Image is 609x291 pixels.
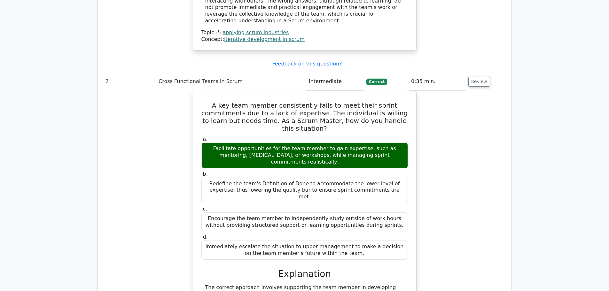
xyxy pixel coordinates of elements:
[103,73,156,91] td: 2
[201,142,408,168] div: Facilitate opportunities for the team member to gain expertise, such as mentoring, [MEDICAL_DATA]...
[201,178,408,203] div: Redefine the team's Definition of Done to accommodate the lower level of expertise, thus lowering...
[272,61,342,67] a: Feedback on this question?
[201,212,408,232] div: Encourage the team member to independently study outside of work hours without providing structur...
[201,241,408,260] div: Immediately escalate the situation to upper management to make a decision on the team member's fu...
[203,136,208,142] span: a.
[203,234,208,240] span: d.
[203,171,208,177] span: b.
[366,79,387,85] span: Correct
[156,73,306,91] td: Cross Functional Teams in Scrum
[223,29,289,35] a: applying scrum industries
[409,73,466,91] td: 0:35 min.
[468,77,490,87] button: Review
[205,269,404,280] h3: Explanation
[201,102,409,132] h5: A key team member consistently fails to meet their sprint commitments due to a lack of expertise....
[201,29,408,36] div: Topic:
[224,36,305,42] a: iterative development in scrum
[203,206,207,212] span: c.
[201,36,408,43] div: Concept:
[306,73,364,91] td: Intermediate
